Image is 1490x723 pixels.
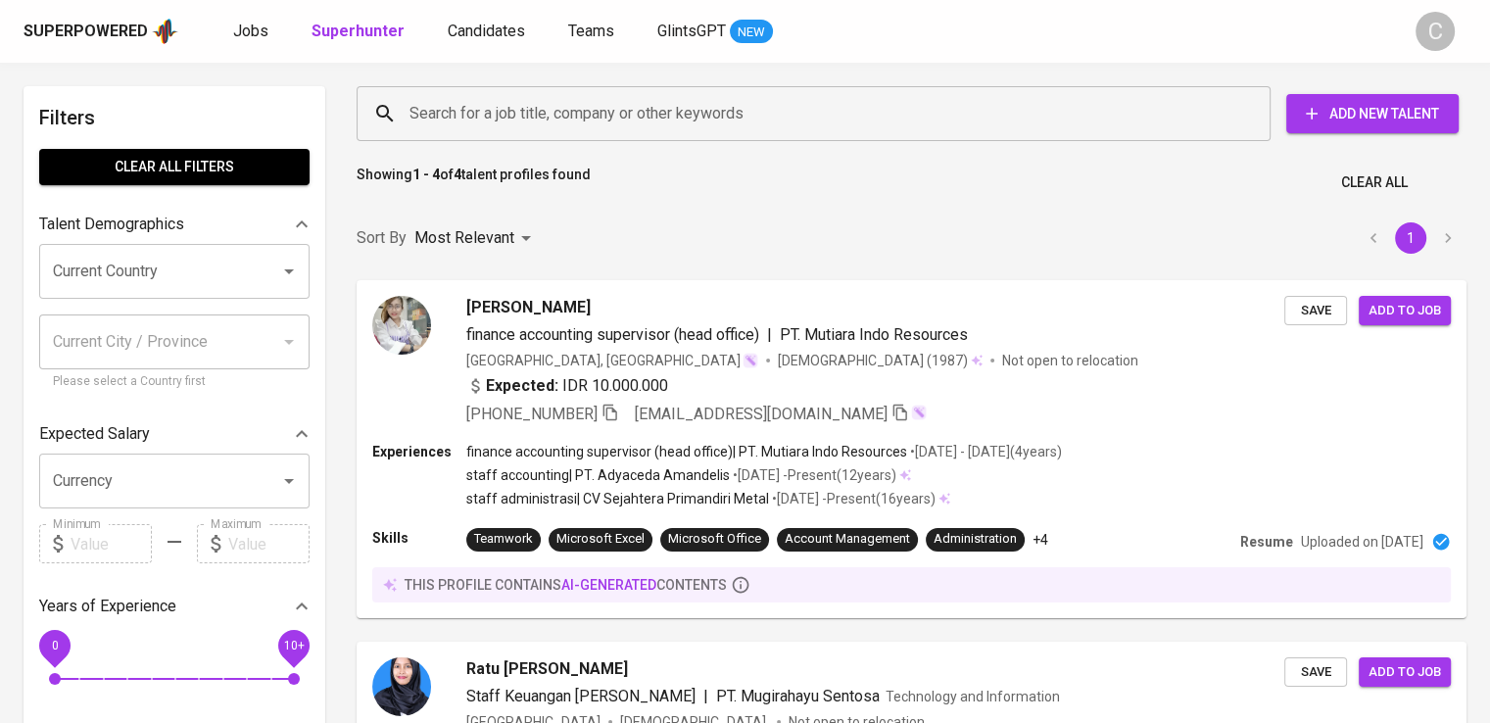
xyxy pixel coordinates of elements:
a: Jobs [233,20,272,44]
span: AI-generated [561,577,656,593]
button: Add to job [1359,657,1451,688]
p: Most Relevant [414,226,514,250]
span: 10+ [283,639,304,652]
p: Sort By [357,226,407,250]
a: [PERSON_NAME]finance accounting supervisor (head office)|PT. Mutiara Indo Resources[GEOGRAPHIC_DA... [357,280,1466,618]
span: Teams [568,22,614,40]
p: Showing of talent profiles found [357,165,591,201]
p: • [DATE] - Present ( 12 years ) [730,465,896,485]
a: Teams [568,20,618,44]
div: IDR 10.000.000 [466,374,668,398]
p: finance accounting supervisor (head office) | PT. Mutiara Indo Resources [466,442,907,461]
span: Clear All [1341,170,1408,195]
p: • [DATE] - [DATE] ( 4 years ) [907,442,1062,461]
span: Ratu [PERSON_NAME] [466,657,628,681]
p: +4 [1033,530,1048,550]
div: Most Relevant [414,220,538,257]
p: Years of Experience [39,595,176,618]
img: app logo [152,17,178,46]
button: Open [275,467,303,495]
span: Technology and Information [886,689,1060,704]
p: Talent Demographics [39,213,184,236]
a: GlintsGPT NEW [657,20,773,44]
img: dbcaab8b5219786d466c7d9dce569397.jpg [372,296,431,355]
div: Superpowered [24,21,148,43]
a: Superpoweredapp logo [24,17,178,46]
div: Expected Salary [39,414,310,454]
a: Candidates [448,20,529,44]
button: Save [1284,296,1347,326]
input: Value [228,524,310,563]
button: Add to job [1359,296,1451,326]
span: Add New Talent [1302,102,1443,126]
div: C [1416,12,1455,51]
button: Save [1284,657,1347,688]
p: staff administrasi | CV Sejahtera Primandiri Metal [466,489,769,508]
span: | [767,323,772,347]
div: Administration [934,530,1017,549]
p: staff accounting | PT. Adyaceda Amandelis [466,465,730,485]
span: GlintsGPT [657,22,726,40]
span: Staff Keuangan [PERSON_NAME] [466,687,696,705]
span: PT. Mutiara Indo Resources [780,325,968,344]
div: (1987) [778,351,983,370]
span: finance accounting supervisor (head office) [466,325,759,344]
button: Open [275,258,303,285]
b: 4 [454,167,461,182]
a: Superhunter [312,20,409,44]
span: NEW [730,23,773,42]
div: Teamwork [474,530,533,549]
span: [PHONE_NUMBER] [466,405,598,423]
div: [GEOGRAPHIC_DATA], [GEOGRAPHIC_DATA] [466,351,758,370]
button: Clear All [1333,165,1416,201]
p: Please select a Country first [53,372,296,392]
span: Jobs [233,22,268,40]
p: Experiences [372,442,466,461]
button: page 1 [1395,222,1426,254]
input: Value [71,524,152,563]
div: Account Management [785,530,910,549]
p: this profile contains contents [405,575,727,595]
span: Save [1294,300,1337,322]
p: Not open to relocation [1002,351,1138,370]
p: Uploaded on [DATE] [1301,532,1423,552]
button: Clear All filters [39,149,310,185]
h6: Filters [39,102,310,133]
div: Microsoft Excel [556,530,645,549]
img: 0fe90db19abfc00ebf8be028cdf8b708.jpg [372,657,431,716]
span: 0 [51,639,58,652]
b: Superhunter [312,22,405,40]
div: Talent Demographics [39,205,310,244]
span: | [703,685,708,708]
span: Clear All filters [55,155,294,179]
p: • [DATE] - Present ( 16 years ) [769,489,936,508]
p: Resume [1240,532,1293,552]
span: Add to job [1369,661,1441,684]
nav: pagination navigation [1355,222,1466,254]
span: [DEMOGRAPHIC_DATA] [778,351,927,370]
p: Expected Salary [39,422,150,446]
span: [PERSON_NAME] [466,296,591,319]
span: PT. Mugirahayu Sentosa [716,687,880,705]
div: Years of Experience [39,587,310,626]
b: Expected: [486,374,558,398]
span: Candidates [448,22,525,40]
b: 1 - 4 [412,167,440,182]
button: Add New Talent [1286,94,1459,133]
img: magic_wand.svg [743,353,758,368]
img: magic_wand.svg [911,405,927,420]
span: Save [1294,661,1337,684]
div: Microsoft Office [668,530,761,549]
span: Add to job [1369,300,1441,322]
span: [EMAIL_ADDRESS][DOMAIN_NAME] [635,405,888,423]
p: Skills [372,528,466,548]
